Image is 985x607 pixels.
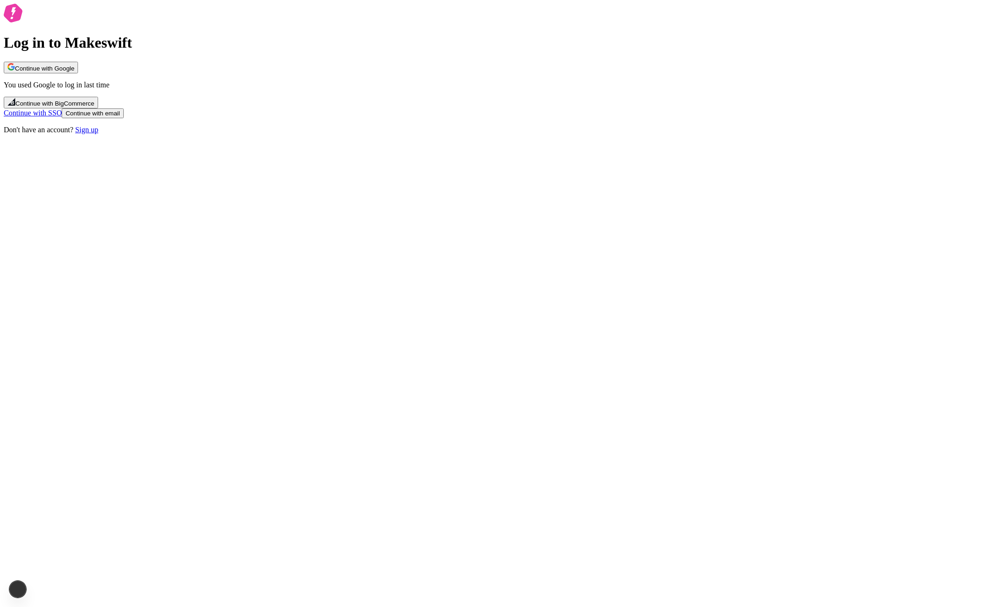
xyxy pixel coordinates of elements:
[4,81,981,89] p: You used Google to log in last time
[4,34,981,51] h1: Log in to Makeswift
[65,110,120,117] span: Continue with email
[75,126,98,134] a: Sign up
[4,126,981,134] p: Don't have an account?
[4,97,98,108] button: Continue with BigCommerce
[15,65,74,72] span: Continue with Google
[15,100,94,107] span: Continue with BigCommerce
[62,108,123,118] button: Continue with email
[4,109,62,117] a: Continue with SSO
[4,62,78,73] button: Continue with Google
